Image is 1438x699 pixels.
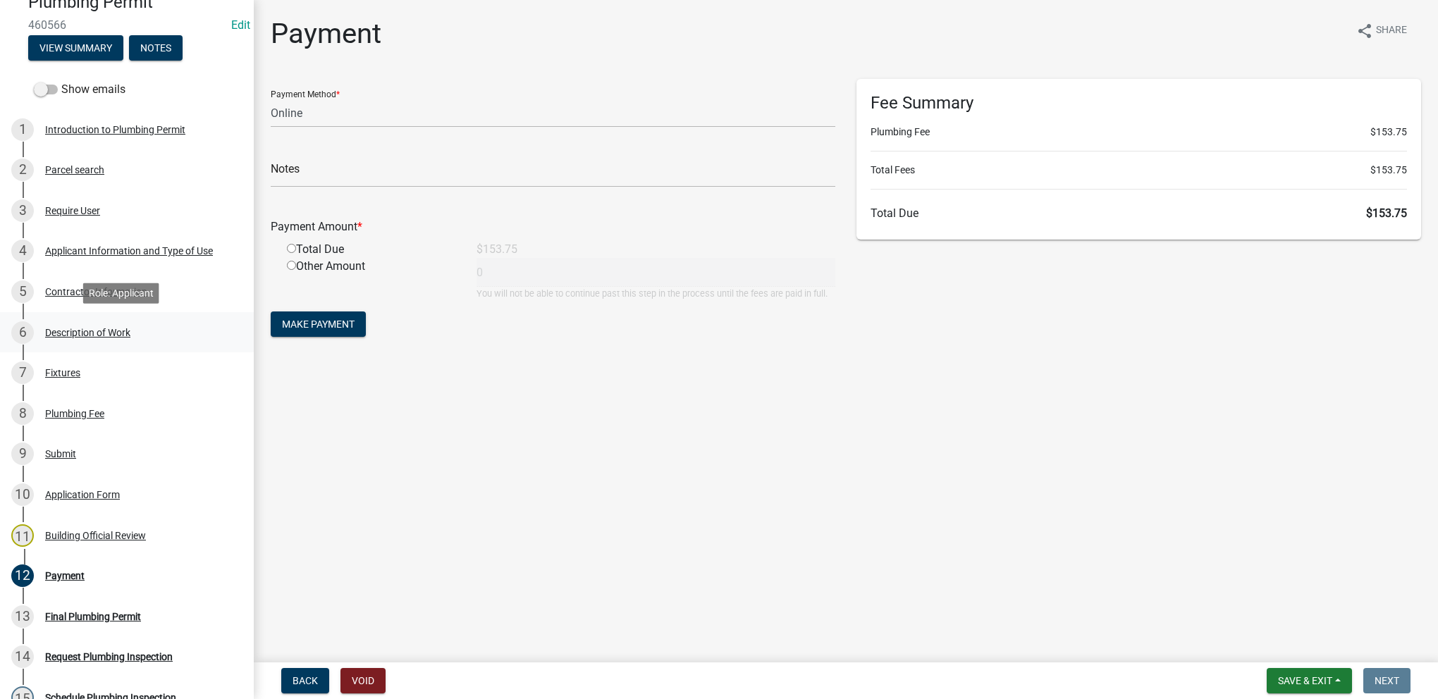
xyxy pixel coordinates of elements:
[340,668,386,693] button: Void
[1363,668,1411,693] button: Next
[276,258,466,300] div: Other Amount
[45,409,104,419] div: Plumbing Fee
[34,81,125,98] label: Show emails
[45,287,147,297] div: Contractor Information
[45,165,104,175] div: Parcel search
[11,524,34,547] div: 11
[45,490,120,500] div: Application Form
[11,280,34,303] div: 5
[11,645,34,668] div: 14
[260,218,846,235] div: Payment Amount
[11,564,34,587] div: 12
[271,311,366,337] button: Make Payment
[871,93,1407,113] h6: Fee Summary
[1278,675,1332,686] span: Save & Exit
[281,668,329,693] button: Back
[45,531,146,540] div: Building Official Review
[11,483,34,506] div: 10
[45,652,173,662] div: Request Plumbing Inspection
[11,443,34,465] div: 9
[271,17,381,51] h1: Payment
[871,206,1407,220] h6: Total Due
[11,118,34,141] div: 1
[11,240,34,262] div: 4
[293,675,318,686] span: Back
[1375,675,1399,686] span: Next
[1370,163,1407,178] span: $153.75
[11,605,34,628] div: 13
[45,206,100,216] div: Require User
[83,283,159,303] div: Role: Applicant
[11,402,34,425] div: 8
[129,35,183,61] button: Notes
[28,43,123,54] wm-modal-confirm: Summary
[45,328,130,338] div: Description of Work
[11,159,34,181] div: 2
[1356,23,1373,39] i: share
[1267,668,1352,693] button: Save & Exit
[129,43,183,54] wm-modal-confirm: Notes
[276,241,466,258] div: Total Due
[11,361,34,384] div: 7
[45,125,185,135] div: Introduction to Plumbing Permit
[45,571,85,581] div: Payment
[1366,206,1407,220] span: $153.75
[28,35,123,61] button: View Summary
[871,163,1407,178] li: Total Fees
[11,199,34,222] div: 3
[45,246,213,256] div: Applicant Information and Type of Use
[28,18,226,32] span: 460566
[11,321,34,344] div: 6
[45,612,141,621] div: Final Plumbing Permit
[1370,125,1407,140] span: $153.75
[1345,17,1418,44] button: shareShare
[282,318,355,330] span: Make Payment
[231,18,250,32] wm-modal-confirm: Edit Application Number
[871,125,1407,140] li: Plumbing Fee
[45,449,76,459] div: Submit
[231,18,250,32] a: Edit
[1376,23,1407,39] span: Share
[45,368,80,378] div: Fixtures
